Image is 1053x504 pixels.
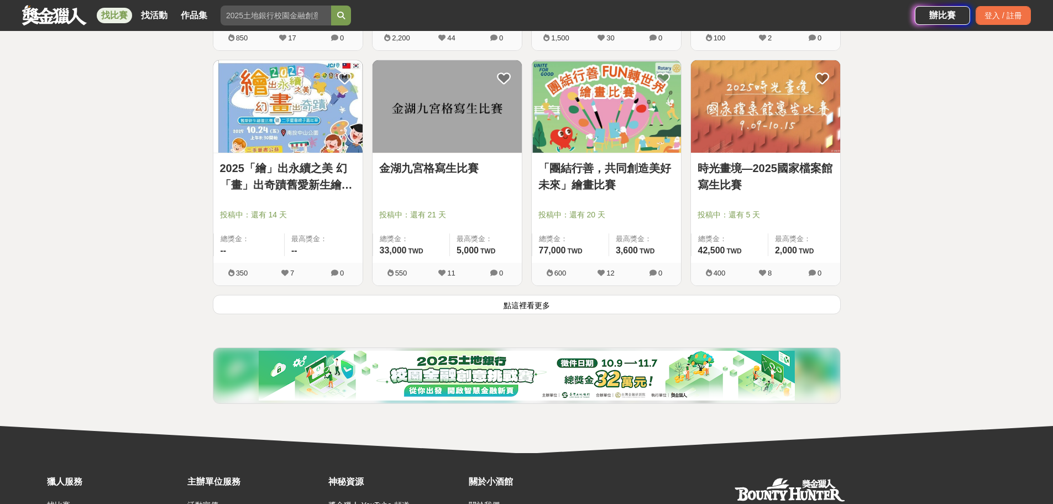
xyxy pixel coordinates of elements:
[606,269,614,277] span: 12
[291,233,356,245] span: 最高獎金：
[698,246,725,255] span: 42,500
[714,269,726,277] span: 400
[187,475,322,489] div: 主辦單位服務
[799,247,814,255] span: TWD
[714,34,726,42] span: 100
[447,34,455,42] span: 44
[340,269,344,277] span: 0
[221,6,331,25] input: 2025土地銀行校園金融創意挑戰賽：從你出發 開啟智慧金融新頁
[691,60,840,153] img: Cover Image
[818,269,821,277] span: 0
[380,246,407,255] span: 33,000
[698,160,834,193] a: 時光畫境—2025國家檔案館寫生比賽
[616,233,674,245] span: 最高獎金：
[379,209,515,221] span: 投稿中：還有 21 天
[220,209,356,221] span: 投稿中：還有 14 天
[775,233,834,245] span: 最高獎金：
[658,269,662,277] span: 0
[538,160,674,193] a: 「團結行善，共同創造美好未來」繪畫比賽
[291,246,297,255] span: --
[395,269,407,277] span: 550
[392,34,410,42] span: 2,200
[447,269,455,277] span: 11
[567,247,582,255] span: TWD
[137,8,172,23] a: 找活動
[221,233,278,245] span: 總獎金：
[47,475,182,489] div: 獵人服務
[538,209,674,221] span: 投稿中：還有 20 天
[213,295,841,314] button: 點這裡看更多
[457,246,479,255] span: 5,000
[469,475,604,489] div: 關於小酒館
[915,6,970,25] a: 辦比賽
[532,60,681,153] img: Cover Image
[768,34,772,42] span: 2
[379,160,515,176] a: 金湖九宮格寫生比賽
[726,247,741,255] span: TWD
[457,233,515,245] span: 最高獎金：
[340,34,344,42] span: 0
[288,34,296,42] span: 17
[97,8,132,23] a: 找比賽
[259,351,795,401] img: a5722dc9-fb8f-4159-9c92-9f5474ee55af.png
[539,233,602,245] span: 總獎金：
[480,247,495,255] span: TWD
[408,247,423,255] span: TWD
[499,34,503,42] span: 0
[698,233,761,245] span: 總獎金：
[539,246,566,255] span: 77,000
[554,269,567,277] span: 600
[290,269,294,277] span: 7
[380,233,443,245] span: 總獎金：
[818,34,821,42] span: 0
[373,60,522,153] img: Cover Image
[640,247,654,255] span: TWD
[221,246,227,255] span: --
[220,160,356,193] a: 2025「繪」出永續之美 幻「畫」出奇蹟舊愛新生繪畫比賽暨二手捐書親子嘉年華
[236,34,248,42] span: 850
[976,6,1031,25] div: 登入 / 註冊
[606,34,614,42] span: 30
[236,269,248,277] span: 350
[775,246,797,255] span: 2,000
[499,269,503,277] span: 0
[658,34,662,42] span: 0
[616,246,638,255] span: 3,600
[176,8,212,23] a: 作品集
[698,209,834,221] span: 投稿中：還有 5 天
[213,60,363,153] img: Cover Image
[551,34,569,42] span: 1,500
[768,269,772,277] span: 8
[328,475,463,489] div: 神秘資源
